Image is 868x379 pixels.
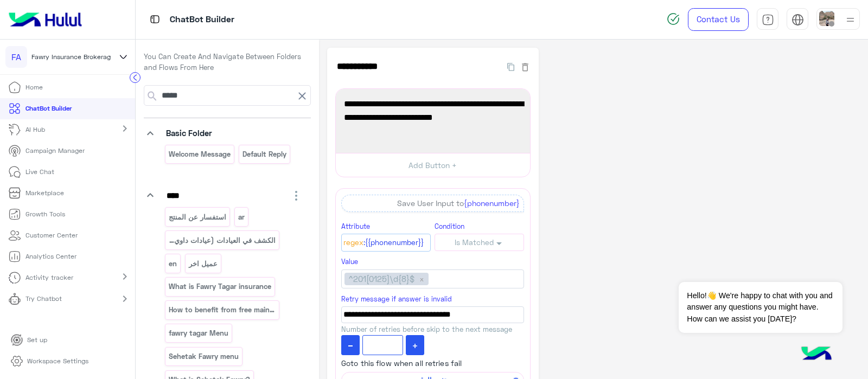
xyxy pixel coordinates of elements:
[343,237,363,249] span: Regex
[363,237,424,249] span: :{{phonenumber}}
[688,8,749,31] a: Contact Us
[25,188,64,198] p: Marketplace
[31,52,119,62] span: Fawry Insurance Brokerage`s
[144,127,157,140] i: keyboard_arrow_down
[341,195,524,212] div: Save User Input to
[25,125,45,134] p: AI Hub
[520,60,531,73] button: Delete Flow
[25,273,73,282] p: Activity tracker
[25,252,76,261] p: Analytics Center
[27,356,88,366] p: Workspace Settings
[2,330,56,351] a: Set up
[237,211,245,223] p: ar
[25,104,72,113] p: ChatBot Builder
[5,46,27,68] div: FA
[757,8,778,31] a: tab
[844,13,857,27] img: profile
[170,12,234,27] p: ChatBot Builder
[144,189,157,202] i: keyboard_arrow_down
[25,167,54,177] p: Live Chat
[118,122,131,135] mat-icon: chevron_right
[25,146,85,156] p: Campaign Manager
[341,359,524,368] h1: Goto this flow when all retries fail
[168,148,232,160] p: Welcome Message
[241,148,287,160] p: Default reply
[435,222,464,230] small: Condition
[679,282,842,333] span: Hello!👋 We're happy to chat with you and answer any questions you might have. How can we assist y...
[27,335,47,345] p: Set up
[148,12,162,26] img: tab
[118,270,131,283] mat-icon: chevron_right
[416,274,427,284] button: x
[341,325,512,333] span: Number of retries before skip to the next message
[797,336,835,374] img: hulul-logo.png
[348,273,414,285] span: ^201[0125]\d{8}$
[168,211,227,223] p: استفسار عن المنتج
[341,222,370,230] small: Attribute
[762,14,774,26] img: tab
[344,97,522,125] span: من فضلك اكتب رقم الهاتف المشترك بيه فى خدمة صحتك فورى مع اضافة كود البلد وهو 𝟐𝟎.
[25,82,43,92] p: Home
[144,52,311,73] p: You Can Create And Navigate Between Folders and Flows From Here
[336,153,530,177] button: Add Button +
[188,258,218,270] p: عميل اخر
[792,14,804,26] img: tab
[4,8,86,31] img: Logo
[341,258,358,266] small: Value
[25,209,65,219] p: Growth Tools
[168,258,178,270] p: en
[168,280,272,293] p: What is Fawry Tagar insurance
[166,128,212,138] span: Basic Folder
[118,292,131,305] mat-icon: chevron_right
[168,350,240,363] p: Sehetak Fawry menu
[502,60,520,73] button: Duplicate Flow
[819,11,834,26] img: userImage
[25,230,78,240] p: Customer Center
[168,327,229,339] p: fawry tagar Menu
[168,234,277,247] p: الكشف في العيادات (عيادات داوي- سيتي كلينك)
[2,351,97,372] a: Workspace Settings
[25,294,62,304] p: Try Chatbot
[435,234,524,250] button: Is Matched
[341,295,452,303] small: Retry message if answer is invalid
[168,304,277,316] p: How to benefit from free maintenance
[464,198,520,208] span: {phonenumber}
[455,238,494,247] span: Is Matched
[667,12,680,25] img: spinner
